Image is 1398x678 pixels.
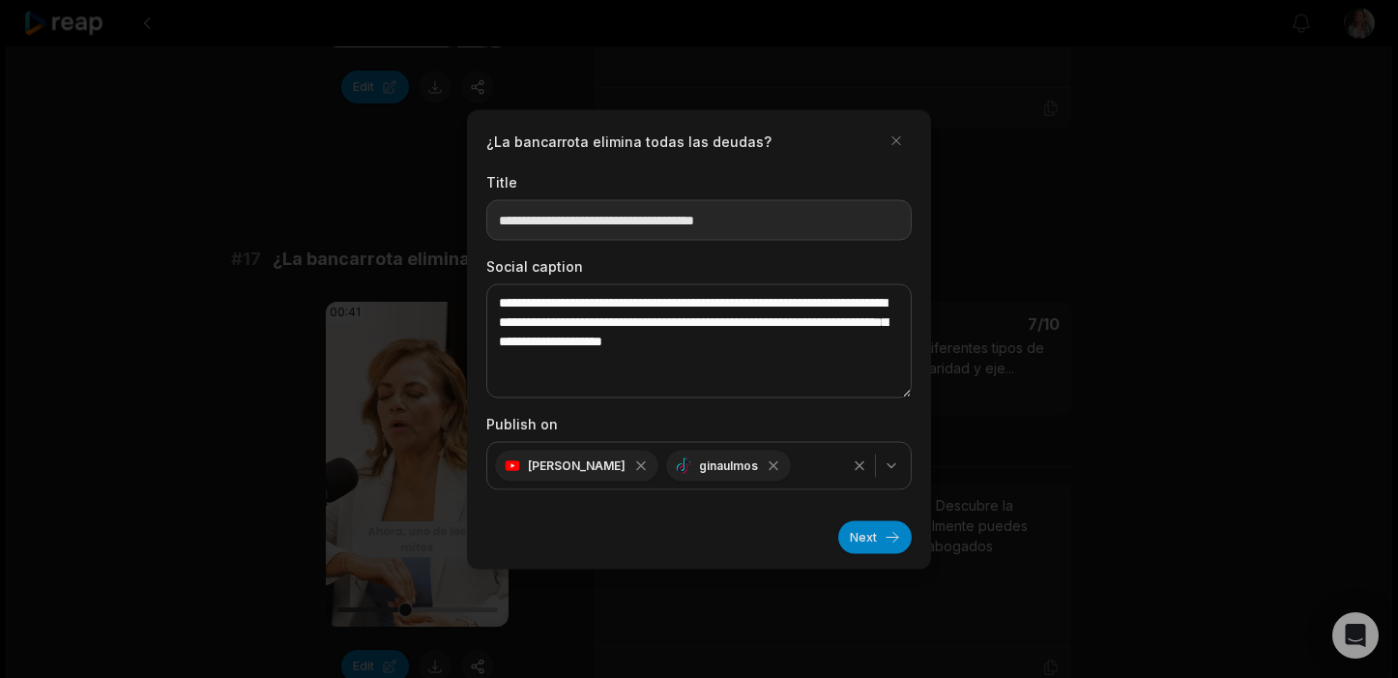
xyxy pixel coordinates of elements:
div: [PERSON_NAME] [495,450,658,481]
div: ginaulmos [666,450,791,481]
label: Publish on [486,413,912,433]
button: Next [838,520,912,553]
h2: ¿La bancarrota elimina todas las deudas? [486,131,772,151]
button: [PERSON_NAME]ginaulmos [486,441,912,489]
label: Social caption [486,255,912,276]
label: Title [486,171,912,192]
